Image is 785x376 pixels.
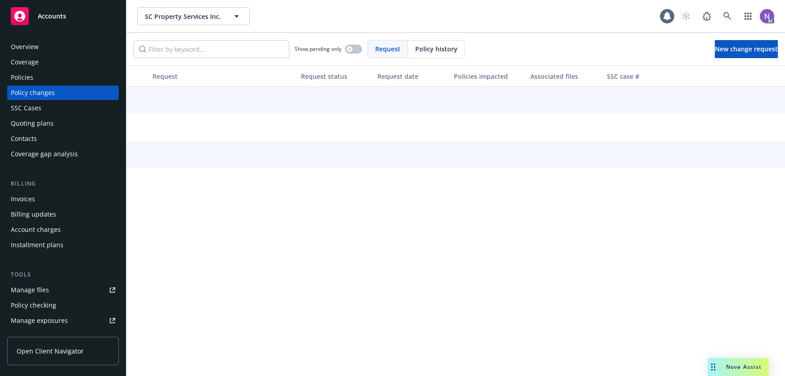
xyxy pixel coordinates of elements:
[11,192,35,206] div: Invoices
[137,7,250,25] button: SC Property Services Inc.
[7,147,119,161] a: Coverage gap analysis
[11,101,41,115] div: SSC Cases
[7,101,119,115] a: SSC Cases
[760,9,774,23] img: photo
[415,44,458,54] span: Policy history
[11,86,55,100] div: Policy changes
[7,40,119,54] a: Overview
[153,72,294,81] div: Request
[301,72,370,81] div: Request status
[11,147,78,161] div: Coverage gap analysis
[7,313,119,328] a: Manage exposures
[7,222,119,237] a: Account charges
[527,65,603,87] button: Associated files
[11,238,63,252] div: Installment plans
[7,283,119,297] a: Manage files
[726,363,762,371] span: Nova Assist
[739,7,757,25] a: Switch app
[698,7,716,25] a: Report a Bug
[7,329,119,343] a: Manage certificates
[11,55,39,69] div: Coverage
[7,207,119,222] a: Billing updates
[134,40,289,58] input: Filter by keyword...
[38,13,66,20] span: Accounts
[11,40,39,54] div: Overview
[149,65,297,87] button: Request
[450,65,527,87] button: Policies impacted
[454,72,523,81] div: Policies impacted
[7,131,119,146] a: Contacts
[11,131,37,146] div: Contacts
[718,7,736,25] a: Search
[7,55,119,69] a: Coverage
[7,4,119,29] a: Accounts
[11,283,49,297] div: Manage files
[607,72,667,81] div: SSC case #
[708,358,719,376] div: Drag to move
[145,12,223,21] span: SC Property Services Inc.
[374,65,450,87] button: Request date
[11,116,54,131] div: Quoting plans
[677,7,695,25] a: Start snowing
[7,86,119,100] a: Policy changes
[7,238,119,252] a: Installment plans
[7,70,119,85] a: Policies
[7,179,119,188] div: Billing
[7,298,119,313] a: Policy checking
[11,298,56,313] div: Policy checking
[297,65,374,87] button: Request status
[11,70,33,85] div: Policies
[7,270,119,279] div: Tools
[11,207,56,222] div: Billing updates
[7,192,119,206] a: Invoices
[7,116,119,131] a: Quoting plans
[11,329,70,343] div: Manage certificates
[11,222,61,237] div: Account charges
[17,346,84,356] span: Open Client Navigator
[11,313,68,328] div: Manage exposures
[295,45,341,53] span: Show pending only
[377,72,447,81] div: Request date
[375,44,400,54] span: Request
[708,358,769,376] button: Nova Assist
[603,65,671,87] button: SSC case #
[715,40,778,58] a: New change request
[530,72,600,81] div: Associated files
[715,45,778,53] span: New change request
